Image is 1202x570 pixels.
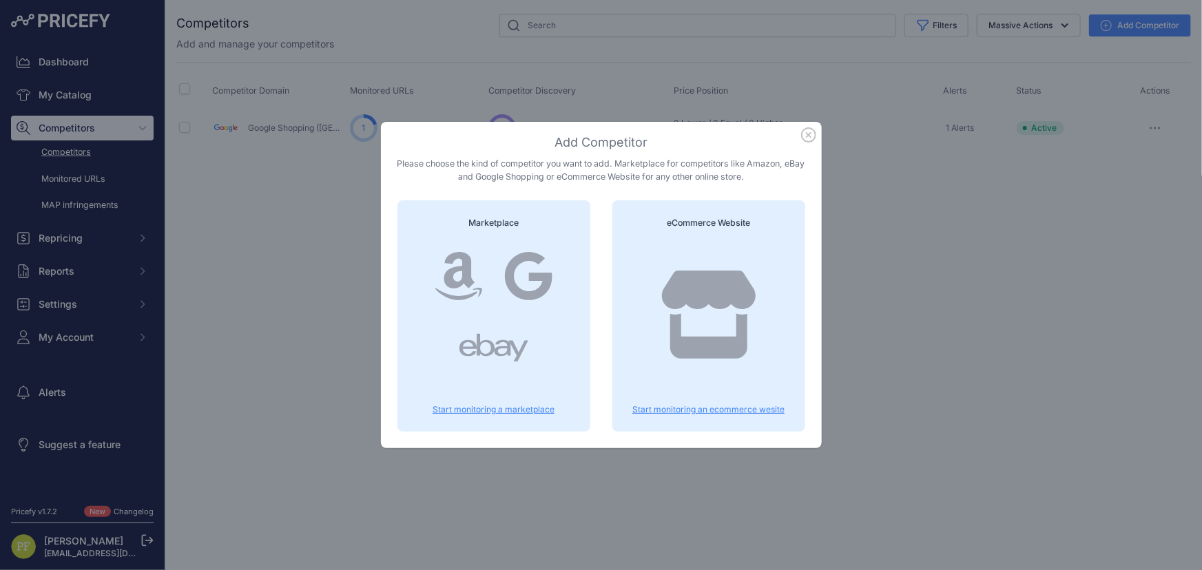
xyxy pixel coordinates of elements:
a: Marketplace Start monitoring a marketplace [414,217,574,415]
a: eCommerce Website Start monitoring an ecommerce wesite [629,217,789,415]
p: Please choose the kind of competitor you want to add. Marketplace for competitors like Amazon, eB... [397,158,805,183]
h4: eCommerce Website [629,217,789,230]
h4: Marketplace [414,217,574,230]
p: Start monitoring a marketplace [414,404,574,415]
h3: Add Competitor [397,133,805,152]
p: Start monitoring an ecommerce wesite [629,404,789,415]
